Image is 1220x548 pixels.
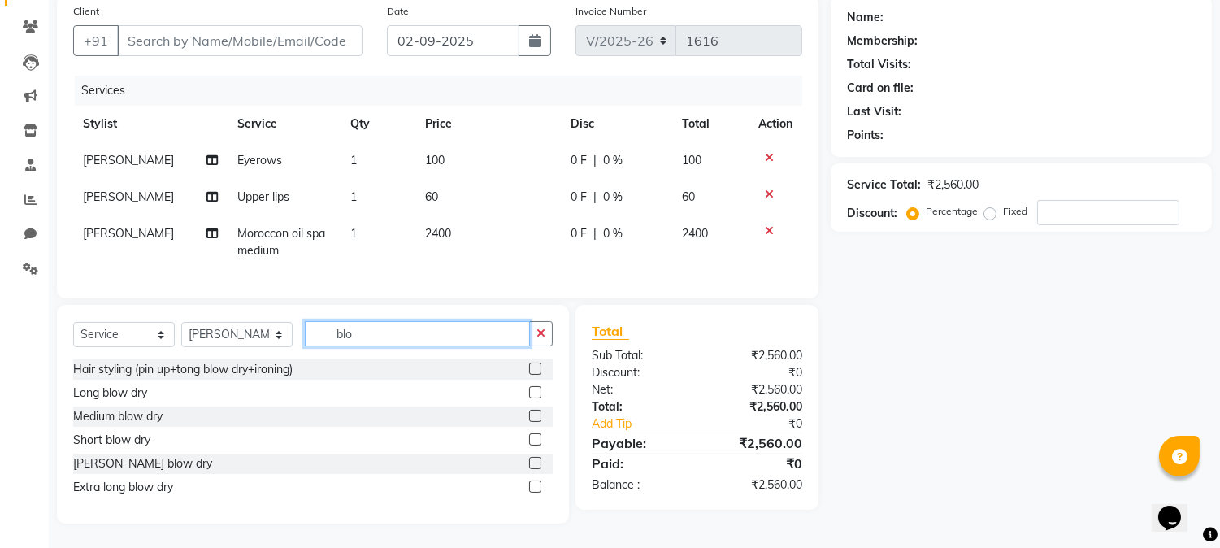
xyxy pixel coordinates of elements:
[697,364,815,381] div: ₹0
[697,476,815,494] div: ₹2,560.00
[73,106,228,142] th: Stylist
[83,189,174,204] span: [PERSON_NAME]
[697,347,815,364] div: ₹2,560.00
[238,226,326,258] span: Moroccon oil spa medium
[415,106,561,142] th: Price
[425,226,451,241] span: 2400
[603,225,623,242] span: 0 %
[697,454,815,473] div: ₹0
[593,225,597,242] span: |
[387,4,409,19] label: Date
[847,176,921,194] div: Service Total:
[73,361,293,378] div: Hair styling (pin up+tong blow dry+ironing)
[571,189,587,206] span: 0 F
[73,25,119,56] button: +91
[927,176,979,194] div: ₹2,560.00
[117,25,363,56] input: Search by Name/Mobile/Email/Code
[238,153,283,167] span: Eyerows
[73,479,173,496] div: Extra long blow dry
[749,106,802,142] th: Action
[697,433,815,453] div: ₹2,560.00
[926,204,978,219] label: Percentage
[673,106,749,142] th: Total
[847,56,911,73] div: Total Visits:
[73,4,99,19] label: Client
[592,323,629,340] span: Total
[425,153,445,167] span: 100
[847,103,901,120] div: Last Visit:
[717,415,815,433] div: ₹0
[847,9,884,26] div: Name:
[580,364,697,381] div: Discount:
[1152,483,1204,532] iframe: chat widget
[1003,204,1027,219] label: Fixed
[73,455,212,472] div: [PERSON_NAME] blow dry
[83,226,174,241] span: [PERSON_NAME]
[561,106,672,142] th: Disc
[593,189,597,206] span: |
[83,153,174,167] span: [PERSON_NAME]
[305,321,530,346] input: Search or Scan
[73,385,147,402] div: Long blow dry
[847,127,884,144] div: Points:
[580,347,697,364] div: Sub Total:
[603,189,623,206] span: 0 %
[847,33,918,50] div: Membership:
[73,408,163,425] div: Medium blow dry
[697,381,815,398] div: ₹2,560.00
[228,106,341,142] th: Service
[580,415,717,433] a: Add Tip
[580,476,697,494] div: Balance :
[593,152,597,169] span: |
[580,381,697,398] div: Net:
[350,189,357,204] span: 1
[238,189,290,204] span: Upper lips
[847,80,914,97] div: Card on file:
[75,76,814,106] div: Services
[683,226,709,241] span: 2400
[575,4,646,19] label: Invoice Number
[350,226,357,241] span: 1
[425,189,438,204] span: 60
[571,225,587,242] span: 0 F
[580,433,697,453] div: Payable:
[73,432,150,449] div: Short blow dry
[683,189,696,204] span: 60
[580,454,697,473] div: Paid:
[571,152,587,169] span: 0 F
[341,106,415,142] th: Qty
[603,152,623,169] span: 0 %
[350,153,357,167] span: 1
[697,398,815,415] div: ₹2,560.00
[847,205,897,222] div: Discount:
[683,153,702,167] span: 100
[580,398,697,415] div: Total:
